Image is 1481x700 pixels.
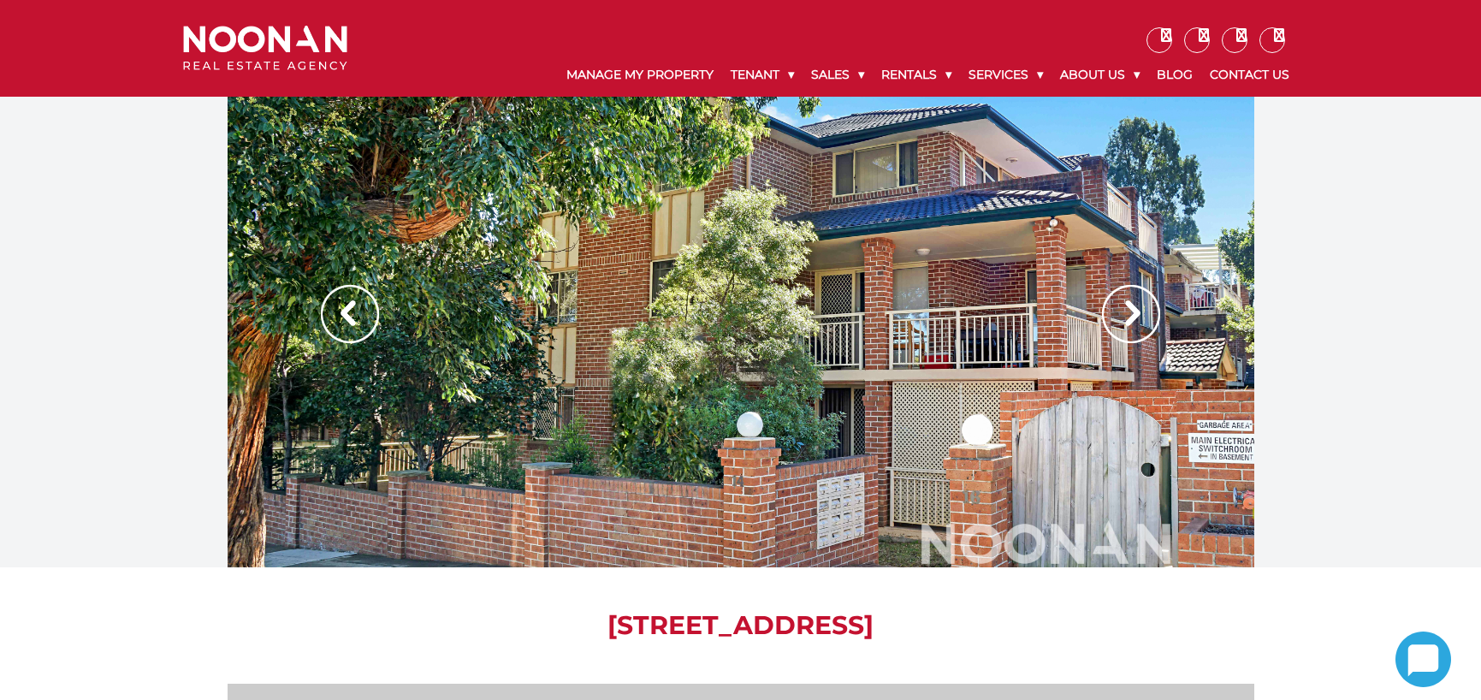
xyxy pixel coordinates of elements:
a: Sales [803,53,873,97]
a: Contact Us [1201,53,1298,97]
a: Manage My Property [558,53,722,97]
a: Rentals [873,53,960,97]
a: Services [960,53,1052,97]
h1: [STREET_ADDRESS] [228,610,1254,641]
a: Blog [1148,53,1201,97]
a: About Us [1052,53,1148,97]
img: Noonan Real Estate Agency [183,26,347,71]
img: Arrow slider [1102,285,1160,343]
img: Arrow slider [321,285,379,343]
a: Tenant [722,53,803,97]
